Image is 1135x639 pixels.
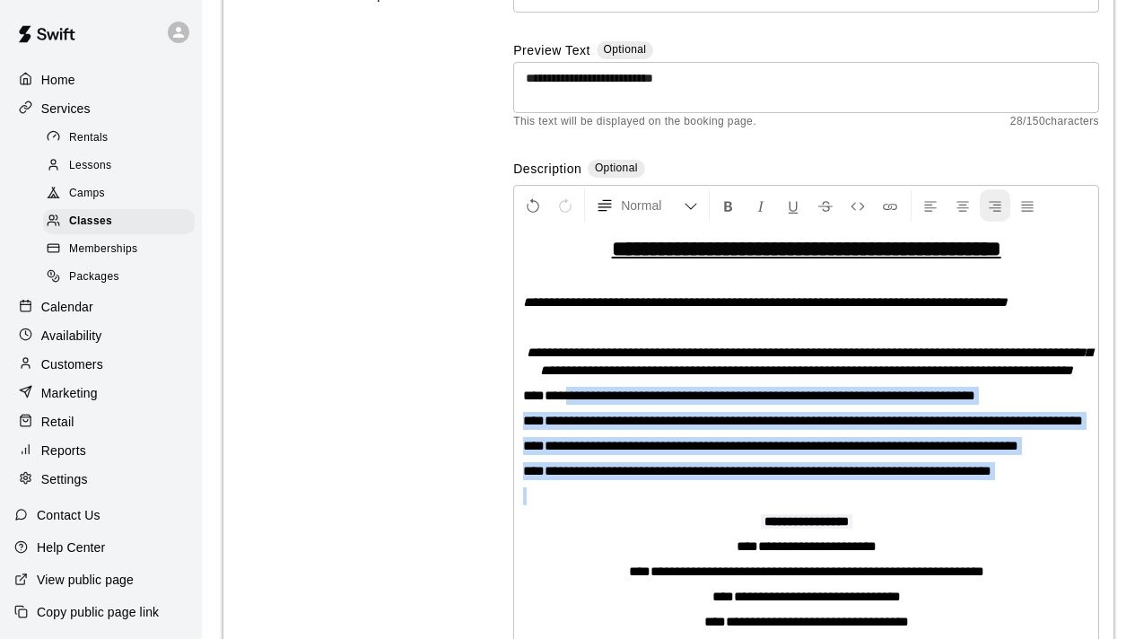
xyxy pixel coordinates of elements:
[589,189,705,222] button: Formatting Options
[41,355,103,373] p: Customers
[513,160,581,180] label: Description
[513,113,756,131] span: This text will be displayed on the booking page.
[43,124,202,152] a: Rentals
[621,197,684,214] span: Normal
[69,185,105,203] span: Camps
[41,71,75,89] p: Home
[41,100,91,118] p: Services
[69,213,112,231] span: Classes
[810,189,841,222] button: Format Strikethrough
[43,265,195,290] div: Packages
[843,189,873,222] button: Insert Code
[43,181,195,206] div: Camps
[513,41,590,62] label: Preview Text
[41,442,86,460] p: Reports
[69,241,137,258] span: Memberships
[37,506,100,524] p: Contact Us
[604,43,647,56] span: Optional
[37,538,105,556] p: Help Center
[37,603,159,621] p: Copy public page link
[41,413,74,431] p: Retail
[14,95,188,122] a: Services
[43,208,202,236] a: Classes
[43,153,195,179] div: Lessons
[69,157,112,175] span: Lessons
[778,189,808,222] button: Format Underline
[41,384,98,402] p: Marketing
[41,327,102,345] p: Availability
[595,162,638,174] span: Optional
[14,322,188,349] a: Availability
[14,351,188,378] a: Customers
[37,571,134,589] p: View public page
[1010,113,1099,131] span: 28 / 150 characters
[69,268,119,286] span: Packages
[875,189,905,222] button: Insert Link
[43,152,202,179] a: Lessons
[14,380,188,407] a: Marketing
[980,189,1010,222] button: Right Align
[43,180,202,208] a: Camps
[550,189,581,222] button: Redo
[915,189,946,222] button: Left Align
[69,129,109,147] span: Rentals
[43,264,202,292] a: Packages
[41,298,93,316] p: Calendar
[43,209,195,234] div: Classes
[43,237,195,262] div: Memberships
[746,189,776,222] button: Format Italics
[14,466,188,493] a: Settings
[14,408,188,435] a: Retail
[947,189,978,222] button: Center Align
[518,189,548,222] button: Undo
[1012,189,1043,222] button: Justify Align
[43,126,195,151] div: Rentals
[43,236,202,264] a: Memberships
[14,293,188,320] a: Calendar
[713,189,744,222] button: Format Bold
[14,437,188,464] a: Reports
[41,470,88,488] p: Settings
[14,66,188,93] a: Home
